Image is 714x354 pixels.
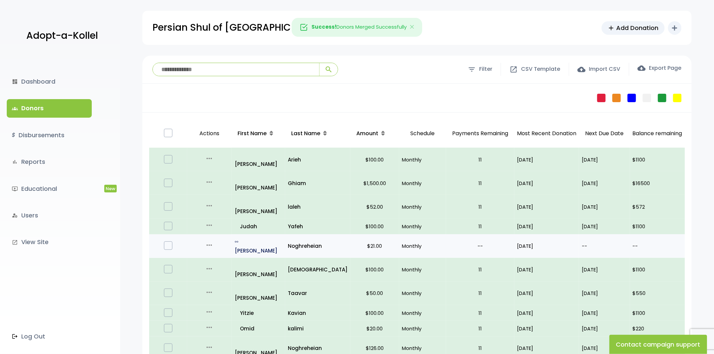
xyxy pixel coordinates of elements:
p: [DATE] [517,324,576,333]
i: $ [12,130,15,140]
span: cloud_upload [578,65,586,73]
span: add [608,24,615,32]
p: Judah [235,222,282,231]
p: [DATE] [582,324,627,333]
p: [DATE] [582,202,627,211]
p: [DATE] [517,222,576,231]
p: Monthly [402,179,443,188]
p: $21.00 [353,241,396,250]
p: Monthly [402,155,443,164]
a: Yafeh [288,222,348,231]
a: addAdd Donation [602,21,665,35]
p: 11 [449,155,512,164]
span: First Name [238,129,267,137]
a: bar_chartReports [7,153,92,171]
p: 11 [449,289,512,298]
a: [PERSON_NAME] [235,261,282,279]
p: [DATE] [517,241,576,250]
i: more_horiz [205,241,214,249]
span: filter_list [468,65,476,73]
i: more_horiz [205,308,214,316]
a: Noghreheian [288,344,348,353]
p: [DATE] [517,265,576,274]
a: [PERSON_NAME] [235,150,282,169]
span: Filter [479,64,492,74]
button: add [668,21,682,35]
p: Monthly [402,222,443,231]
a: Taavar [288,289,348,298]
p: [PERSON_NAME] [235,174,282,192]
div: Donors Merged Successfully [292,18,422,37]
p: Monthly [402,241,443,250]
p: $1100 [633,222,682,231]
a: manage_accountsUsers [7,206,92,225]
a: Noghreheian [288,241,348,250]
p: [DATE] [517,202,576,211]
i: more_horiz [205,202,214,210]
label: Export Page [638,64,682,72]
i: more_horiz [205,221,214,229]
a: [PERSON_NAME] [235,284,282,302]
a: all_inclusive[PERSON_NAME] [235,237,282,255]
i: all_inclusive [235,240,240,243]
p: [DATE] [517,179,576,188]
p: [DATE] [517,155,576,164]
p: [DATE] [517,344,576,353]
i: bar_chart [12,159,18,165]
p: 11 [449,202,512,211]
p: [DATE] [582,179,627,188]
a: laleh [288,202,348,211]
p: $126.00 [353,344,396,353]
i: more_horiz [205,343,214,351]
i: more_horiz [205,288,214,296]
p: Persian Shul of [GEOGRAPHIC_DATA] [153,19,329,36]
p: Most Recent Donation [517,129,576,139]
p: [DATE] [582,155,627,164]
p: Next Due Date [582,129,627,139]
span: groups [12,106,18,112]
a: Arieh [288,155,348,164]
p: Monthly [402,344,443,353]
a: Kavian [288,308,348,318]
p: Monthly [402,265,443,274]
i: more_horiz [205,154,214,163]
p: Yitzie [235,308,282,318]
a: [PERSON_NAME] [235,198,282,216]
p: Monthly [402,324,443,333]
p: Actions [190,122,229,145]
p: $16500 [633,179,682,188]
p: -- [633,241,682,250]
a: Adopt-a-Kollel [23,20,98,52]
i: add [671,24,679,32]
a: dashboardDashboard [7,72,92,91]
span: New [104,185,117,193]
p: Balance remaining [633,129,682,139]
p: [DATE] [582,308,627,318]
strong: Success! [312,23,337,30]
p: $1,500.00 [353,179,396,188]
p: $52.00 [353,202,396,211]
p: [DATE] [582,344,627,353]
i: more_horiz [205,265,214,273]
a: groupsDonors [7,99,92,117]
button: Contact campaign support [609,335,707,354]
span: search [325,65,333,73]
p: $100.00 [353,155,396,164]
p: [PERSON_NAME] [235,237,282,255]
i: dashboard [12,79,18,85]
p: -- [449,241,512,250]
p: Omid [235,324,282,333]
a: [DEMOGRAPHIC_DATA] [288,265,348,274]
span: Add Donation [616,23,659,32]
p: Adopt-a-Kollel [26,27,98,44]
